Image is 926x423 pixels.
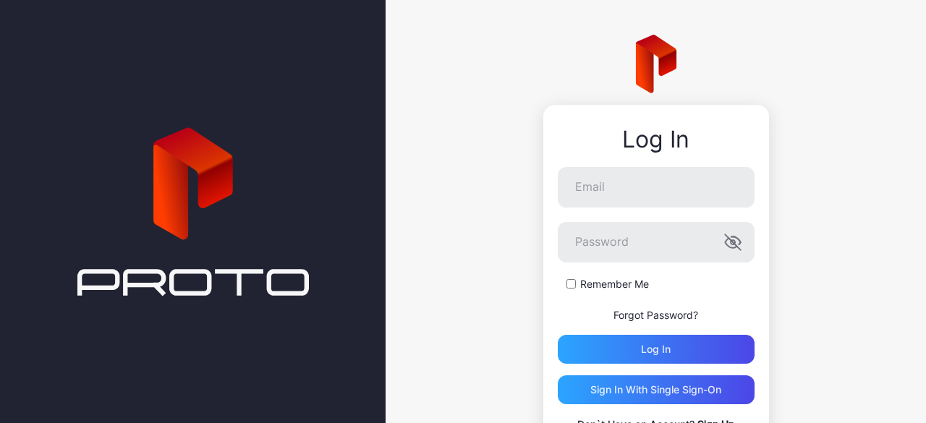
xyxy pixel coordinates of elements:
div: Log in [641,343,671,355]
button: Password [724,234,742,251]
button: Log in [558,335,755,364]
div: Sign in With Single Sign-On [590,384,721,396]
label: Remember Me [580,277,649,291]
input: Email [558,167,755,208]
button: Sign in With Single Sign-On [558,375,755,404]
input: Password [558,222,755,262]
a: Forgot Password? [613,309,698,321]
div: Log In [558,127,755,153]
